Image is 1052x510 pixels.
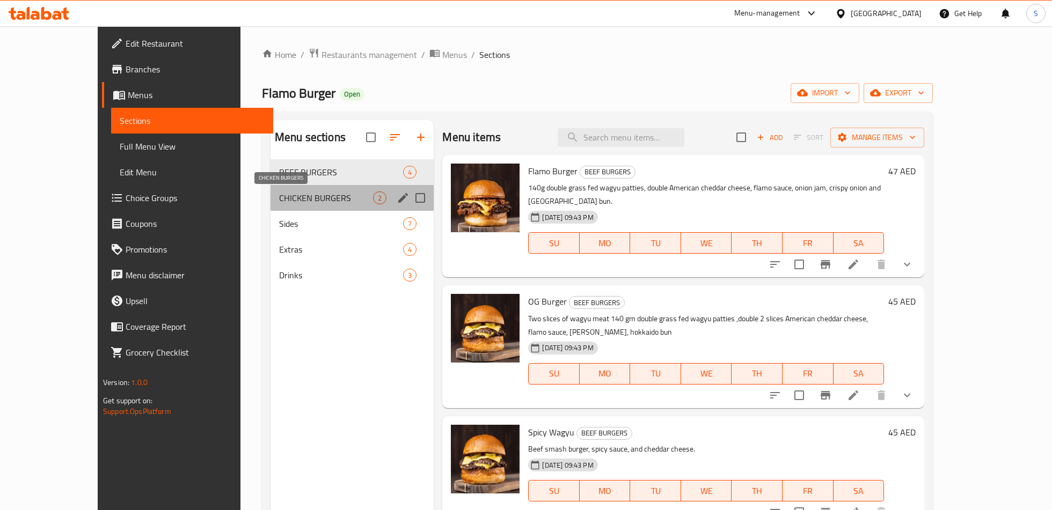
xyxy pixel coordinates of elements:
span: SU [533,235,575,251]
span: TU [634,235,677,251]
span: Manage items [839,131,916,144]
div: Sides [279,217,403,230]
a: Edit menu item [847,389,860,402]
span: TH [736,235,778,251]
span: Spicy Wagyu [528,424,574,440]
a: Menus [429,48,467,62]
button: SA [834,363,885,385]
span: BEEF BURGERS [580,166,635,178]
span: Select section [730,126,753,149]
a: Support.OpsPlatform [103,404,171,418]
span: TH [736,483,778,499]
span: Add item [753,129,787,146]
div: CHICKEN BURGERS2edit [271,185,434,211]
span: Branches [126,63,265,76]
span: Choice Groups [126,191,265,204]
h6: 45 AED [888,294,916,309]
button: Add [753,129,787,146]
span: TH [736,366,778,381]
a: Menus [102,82,273,108]
div: items [403,243,417,256]
div: BEEF BURGERS [569,296,625,309]
svg: Show Choices [901,389,914,402]
span: BEEF BURGERS [577,427,632,439]
div: Extras4 [271,236,434,262]
span: Sections [479,48,510,61]
a: Home [262,48,296,61]
span: BEEF BURGERS [569,297,624,309]
a: Edit menu item [847,258,860,271]
span: SA [838,235,880,251]
span: FR [787,483,829,499]
button: Branch-specific-item [813,382,838,408]
button: MO [580,480,631,501]
button: import [791,83,859,103]
span: import [799,86,851,100]
a: Coupons [102,211,273,236]
button: WE [681,363,732,385]
li: / [471,48,475,61]
span: Select to update [788,253,810,276]
span: Select section first [787,129,830,146]
button: TU [630,363,681,385]
span: Open [340,90,364,99]
a: Sections [111,108,273,134]
button: SU [528,363,579,385]
a: Upsell [102,288,273,314]
div: Drinks3 [271,262,434,288]
button: delete [868,252,894,277]
button: Add section [408,124,434,150]
a: Menu disclaimer [102,262,273,288]
span: TU [634,483,677,499]
div: BEEF BURGERS [580,166,635,179]
span: SA [838,483,880,499]
div: [GEOGRAPHIC_DATA] [851,8,922,19]
a: Edit Restaurant [102,31,273,56]
button: WE [681,480,732,501]
span: Select to update [788,384,810,406]
span: Sections [120,114,265,127]
span: FR [787,366,829,381]
span: Menu disclaimer [126,269,265,282]
button: Manage items [830,128,924,147]
span: 7 [404,219,416,229]
span: Sort sections [382,124,408,150]
span: 3 [404,270,416,280]
h6: 45 AED [888,425,916,440]
span: Extras [279,243,403,256]
span: Version: [103,375,129,389]
span: [DATE] 09:43 PM [538,212,597,223]
nav: breadcrumb [262,48,933,62]
nav: Menu sections [271,155,434,292]
div: Menu-management [734,7,800,20]
span: S [1034,8,1038,19]
span: SU [533,483,575,499]
div: items [373,191,386,204]
li: / [421,48,425,61]
li: / [301,48,304,61]
button: delete [868,382,894,408]
span: SU [533,366,575,381]
img: OG Burger [451,294,520,363]
span: 2 [374,193,386,203]
p: Two slices of wagyu meat 140 gm double grass fed wagyu patties ,double 2 slices American cheddar ... [528,312,884,339]
span: 4 [404,167,416,178]
button: FR [783,232,834,254]
span: Upsell [126,294,265,307]
button: SA [834,480,885,501]
span: Edit Restaurant [126,37,265,50]
button: SA [834,232,885,254]
h6: 47 AED [888,164,916,179]
button: FR [783,480,834,501]
span: Add [755,131,784,144]
button: edit [395,190,411,206]
span: WE [685,483,728,499]
span: Coupons [126,217,265,230]
span: SA [838,366,880,381]
div: items [403,269,417,282]
button: show more [894,382,920,408]
span: 1.0.0 [131,375,148,389]
button: sort-choices [762,252,788,277]
a: Coverage Report [102,314,273,339]
div: BEEF BURGERS4 [271,159,434,185]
